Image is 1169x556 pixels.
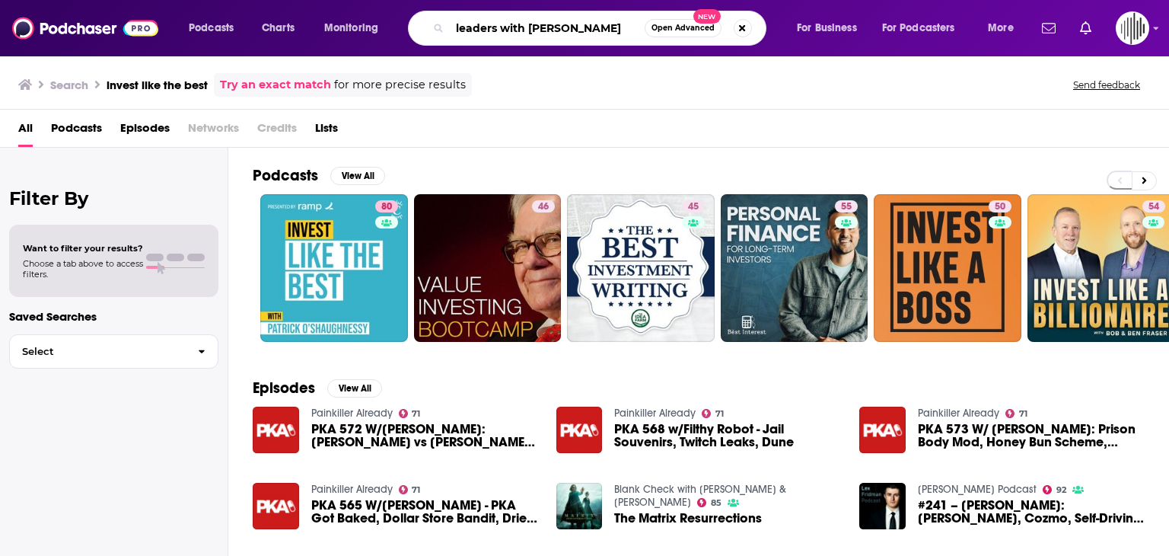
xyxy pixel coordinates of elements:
[1116,11,1149,45] button: Show profile menu
[422,11,781,46] div: Search podcasts, credits, & more...
[327,379,382,398] button: View All
[1005,409,1027,418] a: 71
[311,499,538,525] a: PKA 565 W/Tucker - PKA Got Baked, Dollar Store Bandit, Dried out Cupcakes
[567,194,715,342] a: 45
[556,483,603,529] img: The Matrix Resurrections
[989,200,1011,212] a: 50
[260,194,408,342] a: 80
[977,16,1033,40] button: open menu
[682,200,705,212] a: 45
[1116,11,1149,45] span: Logged in as gpg2
[9,334,218,369] button: Select
[859,407,906,453] img: PKA 573 W/ Josh Pillault: Prison Body Mod, Honey Bun Scheme, Boomer Moments
[995,200,1005,215] span: 50
[532,200,555,212] a: 46
[311,407,393,420] a: Painkiller Already
[1069,78,1145,91] button: Send feedback
[614,512,762,525] a: The Matrix Resurrections
[1148,200,1159,215] span: 54
[253,407,299,453] img: PKA 572 W/Harley: Kyle vs Diego Sanchez, How To Shower, Harley is boxing
[1019,411,1027,417] span: 71
[556,407,603,453] img: PKA 568 w/Filthy Robot - Jail Souvenirs, Twitch Leaks, Dune
[414,194,562,342] a: 46
[918,423,1145,449] span: PKA 573 W/ [PERSON_NAME]: Prison Body Mod, Honey Bun Scheme, Boomer Moments
[330,167,385,185] button: View All
[311,423,538,449] span: PKA 572 W/[PERSON_NAME]: [PERSON_NAME] vs [PERSON_NAME], How To Shower, [PERSON_NAME] is boxing
[918,483,1037,496] a: Lex Fridman Podcast
[412,411,420,417] span: 71
[841,200,852,215] span: 55
[882,18,955,39] span: For Podcasters
[9,309,218,324] p: Saved Searches
[859,483,906,529] a: #241 – Boris Sofman: Waymo, Cozmo, Self-Driving Cars, and the Future of Robotics
[18,116,33,147] a: All
[874,194,1021,342] a: 50
[23,258,143,280] span: Choose a tab above to access filters.
[9,187,218,209] h2: Filter By
[797,18,857,39] span: For Business
[918,423,1145,449] a: PKA 573 W/ Josh Pillault: Prison Body Mod, Honey Bun Scheme, Boomer Moments
[988,18,1014,39] span: More
[324,18,378,39] span: Monitoring
[253,379,315,398] h2: Episodes
[697,498,721,507] a: 85
[220,76,331,94] a: Try an exact match
[614,423,841,449] a: PKA 568 w/Filthy Robot - Jail Souvenirs, Twitch Leaks, Dune
[651,24,715,32] span: Open Advanced
[1043,485,1066,494] a: 92
[334,76,466,94] span: for more precise results
[10,347,186,356] span: Select
[702,409,724,418] a: 71
[311,499,538,525] span: PKA 565 W/[PERSON_NAME] - PKA Got Baked, Dollar Store Bandit, Dried out Cupcakes
[189,18,234,39] span: Podcasts
[614,483,786,509] a: Blank Check with Griffin & David
[315,116,338,147] a: Lists
[262,18,295,39] span: Charts
[253,166,318,185] h2: Podcasts
[257,116,297,147] span: Credits
[12,14,158,43] img: Podchaser - Follow, Share and Rate Podcasts
[645,19,721,37] button: Open AdvancedNew
[253,483,299,529] a: PKA 565 W/Tucker - PKA Got Baked, Dollar Store Bandit, Dried out Cupcakes
[918,407,999,420] a: Painkiller Already
[253,166,385,185] a: PodcastsView All
[688,200,699,215] span: 45
[1036,15,1062,41] a: Show notifications dropdown
[872,16,977,40] button: open menu
[381,200,392,215] span: 80
[120,116,170,147] a: Episodes
[614,407,696,420] a: Painkiller Already
[253,379,382,398] a: EpisodesView All
[311,483,393,496] a: Painkiller Already
[711,500,721,506] span: 85
[1142,200,1165,212] a: 54
[918,499,1145,525] span: #241 – [PERSON_NAME]: [PERSON_NAME], Cozmo, Self-Driving Cars, and the Future of Robotics
[412,487,420,494] span: 71
[715,411,724,417] span: 71
[1116,11,1149,45] img: User Profile
[51,116,102,147] a: Podcasts
[50,78,88,92] h3: Search
[1056,487,1066,494] span: 92
[399,485,421,494] a: 71
[538,200,549,215] span: 46
[786,16,876,40] button: open menu
[107,78,208,92] h3: invest like the best
[314,16,398,40] button: open menu
[375,200,398,212] a: 80
[188,116,239,147] span: Networks
[918,499,1145,525] a: #241 – Boris Sofman: Waymo, Cozmo, Self-Driving Cars, and the Future of Robotics
[252,16,304,40] a: Charts
[693,9,721,24] span: New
